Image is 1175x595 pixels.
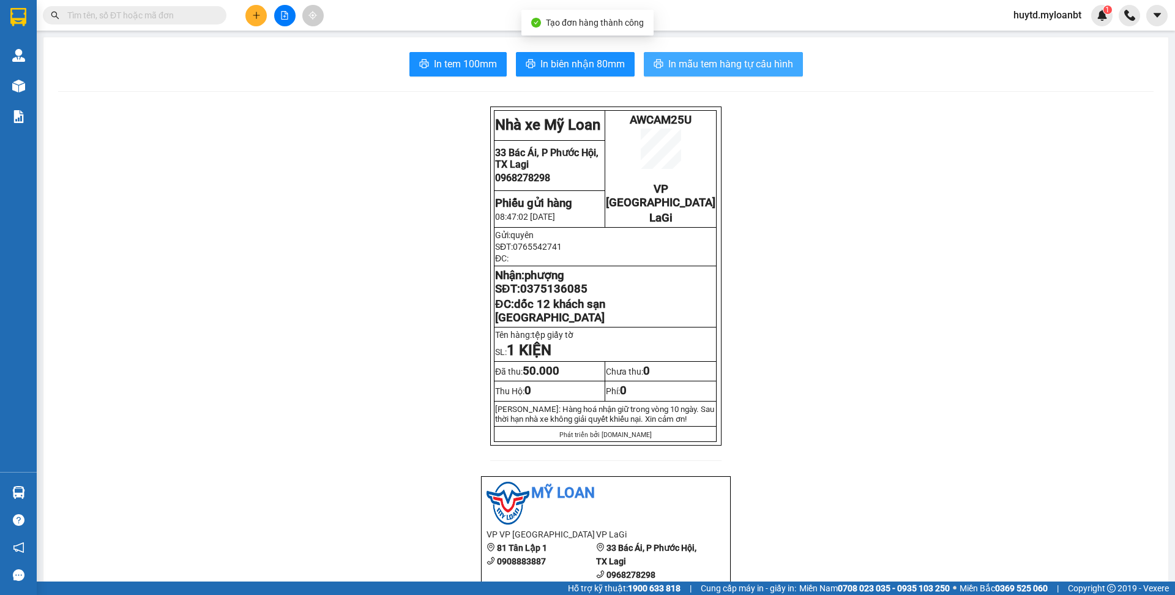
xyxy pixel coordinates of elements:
button: plus [245,5,267,26]
button: printerIn biên nhận 80mm [516,52,635,77]
span: | [1057,582,1059,595]
span: environment [596,543,605,552]
img: warehouse-icon [12,486,25,499]
span: 0375136085 [520,282,587,296]
strong: 0369 525 060 [995,583,1048,593]
span: In biên nhận 80mm [540,56,625,72]
button: caret-down [1146,5,1168,26]
img: logo-vxr [10,8,26,26]
button: file-add [274,5,296,26]
span: ĐC: [495,297,605,324]
span: caret-down [1152,10,1163,21]
button: aim [302,5,324,26]
b: 81 Tân Lập 1 [497,543,547,553]
strong: Nhà xe Mỹ Loan [495,116,600,133]
span: Miền Nam [799,582,950,595]
b: 0908883887 [497,556,546,566]
span: In tem 100mm [434,56,497,72]
span: phone [596,570,605,578]
li: VP VP [GEOGRAPHIC_DATA] [487,528,596,541]
span: environment [487,543,495,552]
strong: 1900 633 818 [628,583,681,593]
b: 33 Bác Ái, P Phước Hội, TX Lagi [596,543,696,566]
span: 1 [1105,6,1110,14]
span: check-circle [531,18,541,28]
span: VP [GEOGRAPHIC_DATA] [606,182,715,209]
span: 0 [620,384,627,397]
td: Chưa thu: [605,362,717,381]
img: logo.jpg [487,482,529,525]
span: ĐC: [495,253,509,263]
span: search [51,11,59,20]
span: 50.000 [523,364,559,378]
span: dốc 12 khách sạn [GEOGRAPHIC_DATA] [495,297,605,324]
span: 08:47:02 [DATE] [495,212,555,222]
span: SL: [495,347,551,357]
span: Tạo đơn hàng thành công [546,18,644,28]
strong: Nhận: SĐT: [495,269,587,296]
span: SĐT: [495,242,562,252]
td: Đã thu: [494,362,605,381]
span: 33 Bác Ái, P Phước Hội, TX Lagi [495,147,599,170]
span: [PERSON_NAME]: Hàng hoá nhận giữ trong vòng 10 ngày. Sau thời hạn nhà xe không giải quy... [495,405,714,424]
span: Hỗ trợ kỹ thuật: [568,582,681,595]
span: phượng [524,269,564,282]
li: VP LaGi [596,528,706,541]
span: printer [526,59,535,70]
span: 1 [507,342,515,359]
span: copyright [1107,584,1116,593]
span: quyên [510,230,534,240]
img: warehouse-icon [12,80,25,92]
p: Tên hàng: [495,330,715,340]
span: | [690,582,692,595]
span: file-add [280,11,289,20]
span: Cung cấp máy in - giấy in: [701,582,796,595]
img: solution-icon [12,110,25,123]
span: AWCAM25U [630,113,692,127]
td: Thu Hộ: [494,381,605,401]
span: 0968278298 [495,172,550,184]
li: Mỹ Loan [487,482,725,505]
span: ⚪️ [953,586,957,591]
span: message [13,569,24,581]
strong: Phiếu gửi hàng [495,196,572,210]
span: In mẫu tem hàng tự cấu hình [668,56,793,72]
sup: 1 [1103,6,1112,14]
span: Miền Bắc [960,582,1048,595]
span: plus [252,11,261,20]
img: warehouse-icon [12,49,25,62]
span: tệp giấy tờ [532,330,579,340]
img: icon-new-feature [1097,10,1108,21]
button: printerIn mẫu tem hàng tự cấu hình [644,52,803,77]
span: Phát triển bởi [DOMAIN_NAME] [559,431,652,439]
strong: 0708 023 035 - 0935 103 250 [838,583,950,593]
td: Phí: [605,381,717,401]
input: Tìm tên, số ĐT hoặc mã đơn [67,9,212,22]
b: 0968278298 [606,570,655,580]
span: notification [13,542,24,553]
span: phone [487,556,495,565]
span: 0 [524,384,531,397]
span: printer [654,59,663,70]
button: printerIn tem 100mm [409,52,507,77]
span: 0 [643,364,650,378]
span: question-circle [13,514,24,526]
img: phone-icon [1124,10,1135,21]
span: huytd.myloanbt [1004,7,1091,23]
span: printer [419,59,429,70]
span: 0765542741 [513,242,562,252]
p: Gửi: [495,230,715,240]
span: LaGi [649,211,673,225]
strong: KIỆN [515,342,551,359]
span: aim [308,11,317,20]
